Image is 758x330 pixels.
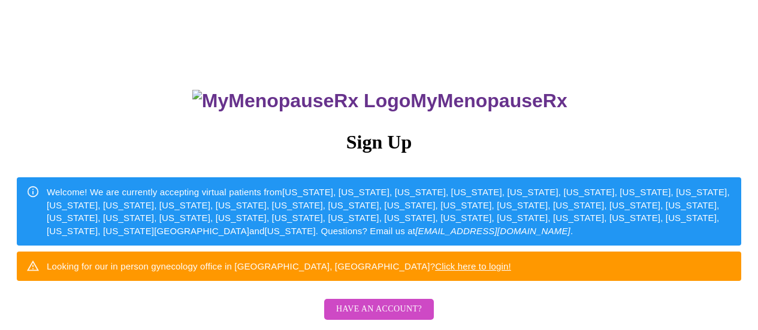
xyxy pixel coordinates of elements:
span: Have an account? [336,302,422,317]
div: Welcome! We are currently accepting virtual patients from [US_STATE], [US_STATE], [US_STATE], [US... [47,181,732,242]
h3: Sign Up [17,131,741,153]
img: MyMenopauseRx Logo [192,90,410,112]
button: Have an account? [324,299,434,320]
a: Have an account? [321,312,437,322]
h3: MyMenopauseRx [19,90,742,112]
div: Looking for our in person gynecology office in [GEOGRAPHIC_DATA], [GEOGRAPHIC_DATA]? [47,255,511,277]
a: Click here to login! [435,261,511,271]
em: [EMAIL_ADDRESS][DOMAIN_NAME] [415,226,570,236]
